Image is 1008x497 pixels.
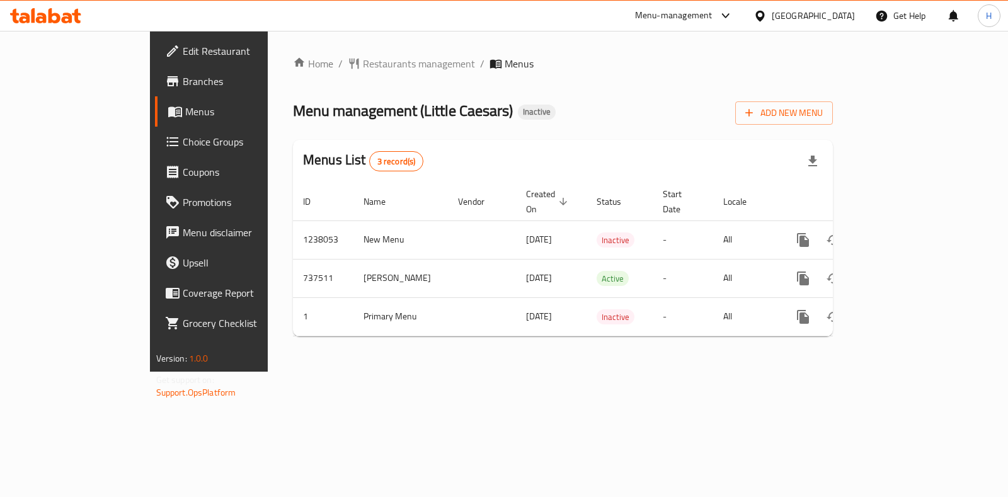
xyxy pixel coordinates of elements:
a: Branches [155,66,318,96]
td: [PERSON_NAME] [353,259,448,297]
span: [DATE] [526,308,552,324]
td: - [653,220,713,259]
span: Inactive [597,233,634,248]
span: Coverage Report [183,285,308,300]
div: Menu-management [635,8,713,23]
span: Grocery Checklist [183,316,308,331]
div: Export file [798,146,828,176]
a: Choice Groups [155,127,318,157]
td: All [713,259,778,297]
div: Inactive [597,309,634,324]
span: Name [364,194,402,209]
span: Branches [183,74,308,89]
button: more [788,225,818,255]
span: Add New Menu [745,105,823,121]
span: Upsell [183,255,308,270]
button: Change Status [818,302,849,332]
span: Inactive [518,106,556,117]
button: Add New Menu [735,101,833,125]
a: Support.OpsPlatform [156,384,236,401]
span: ID [303,194,327,209]
nav: breadcrumb [293,56,833,71]
span: Active [597,271,629,286]
span: [DATE] [526,270,552,286]
span: Choice Groups [183,134,308,149]
span: Locale [723,194,763,209]
td: Primary Menu [353,297,448,336]
span: Menus [185,104,308,119]
span: Status [597,194,638,209]
span: Menus [505,56,534,71]
div: Active [597,271,629,286]
td: 737511 [293,259,353,297]
span: Created On [526,186,571,217]
span: Menu disclaimer [183,225,308,240]
span: 1.0.0 [189,350,209,367]
button: more [788,263,818,294]
button: more [788,302,818,332]
span: Coupons [183,164,308,180]
button: Change Status [818,225,849,255]
td: - [653,297,713,336]
a: Coverage Report [155,278,318,308]
span: Edit Restaurant [183,43,308,59]
a: Upsell [155,248,318,278]
span: Promotions [183,195,308,210]
div: Inactive [518,105,556,120]
td: All [713,220,778,259]
th: Actions [778,183,919,221]
div: Inactive [597,232,634,248]
a: Promotions [155,187,318,217]
a: Coupons [155,157,318,187]
span: [DATE] [526,231,552,248]
a: Restaurants management [348,56,475,71]
span: Start Date [663,186,698,217]
div: Total records count [369,151,424,171]
button: Change Status [818,263,849,294]
td: New Menu [353,220,448,259]
td: 1238053 [293,220,353,259]
a: Grocery Checklist [155,308,318,338]
li: / [338,56,343,71]
td: All [713,297,778,336]
li: / [480,56,484,71]
span: Get support on: [156,372,214,388]
span: Vendor [458,194,501,209]
a: Edit Restaurant [155,36,318,66]
span: H [986,9,992,23]
span: Inactive [597,310,634,324]
td: 1 [293,297,353,336]
span: Menu management ( Little Caesars ) [293,96,513,125]
a: Menu disclaimer [155,217,318,248]
span: Version: [156,350,187,367]
td: - [653,259,713,297]
div: [GEOGRAPHIC_DATA] [772,9,855,23]
span: Restaurants management [363,56,475,71]
a: Menus [155,96,318,127]
h2: Menus List [303,151,423,171]
span: 3 record(s) [370,156,423,168]
table: enhanced table [293,183,919,336]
